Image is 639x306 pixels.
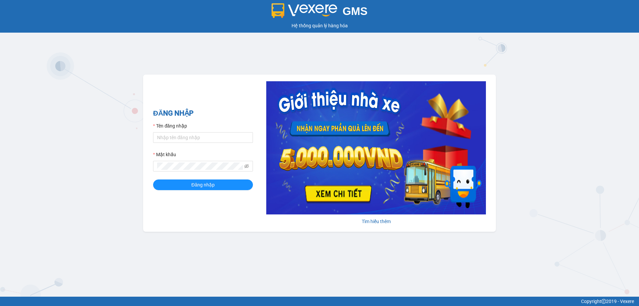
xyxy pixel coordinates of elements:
span: Đăng nhập [191,181,215,188]
label: Tên đăng nhập [153,122,187,130]
div: Copyright 2019 - Vexere [5,298,634,305]
h2: ĐĂNG NHẬP [153,108,253,119]
div: Hệ thống quản lý hàng hóa [2,22,637,29]
img: logo 2 [272,3,337,18]
span: GMS [342,5,367,17]
span: copyright [601,299,606,304]
div: Tìm hiểu thêm [266,218,486,225]
button: Đăng nhập [153,179,253,190]
input: Mật khẩu [157,162,243,170]
label: Mật khẩu [153,151,176,158]
img: banner-0 [266,81,486,214]
span: eye-invisible [244,164,249,168]
input: Tên đăng nhập [153,132,253,143]
a: GMS [272,10,368,15]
